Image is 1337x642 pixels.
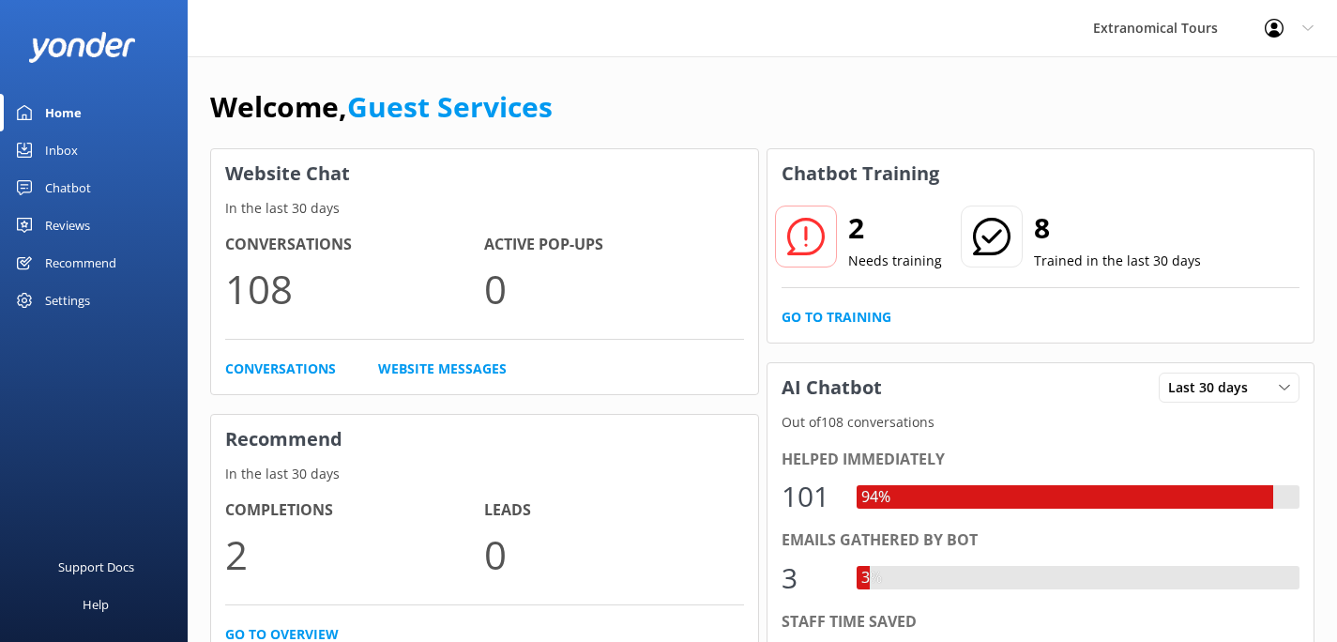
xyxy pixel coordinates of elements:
[782,556,838,601] div: 3
[45,206,90,244] div: Reviews
[347,87,553,126] a: Guest Services
[484,257,743,320] p: 0
[225,257,484,320] p: 108
[211,198,758,219] p: In the last 30 days
[45,169,91,206] div: Chatbot
[767,412,1314,433] p: Out of 108 conversations
[1034,206,1201,251] h2: 8
[484,523,743,586] p: 0
[782,528,1300,553] div: Emails gathered by bot
[848,251,942,271] p: Needs training
[767,149,953,198] h3: Chatbot Training
[782,610,1300,634] div: Staff time saved
[210,84,553,130] h1: Welcome,
[782,474,838,519] div: 101
[211,149,758,198] h3: Website Chat
[857,485,895,510] div: 94%
[45,244,116,282] div: Recommend
[484,233,743,257] h4: Active Pop-ups
[1034,251,1201,271] p: Trained in the last 30 days
[225,498,484,523] h4: Completions
[211,415,758,464] h3: Recommend
[484,498,743,523] h4: Leads
[28,32,136,63] img: yonder-white-logo.png
[83,586,109,623] div: Help
[857,566,887,590] div: 3%
[45,94,82,131] div: Home
[1168,377,1259,398] span: Last 30 days
[225,359,336,379] a: Conversations
[767,363,896,412] h3: AI Chatbot
[211,464,758,484] p: In the last 30 days
[45,282,90,319] div: Settings
[225,523,484,586] p: 2
[58,548,134,586] div: Support Docs
[782,448,1300,472] div: Helped immediately
[45,131,78,169] div: Inbox
[782,307,891,328] a: Go to Training
[225,233,484,257] h4: Conversations
[378,359,507,379] a: Website Messages
[848,206,942,251] h2: 2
